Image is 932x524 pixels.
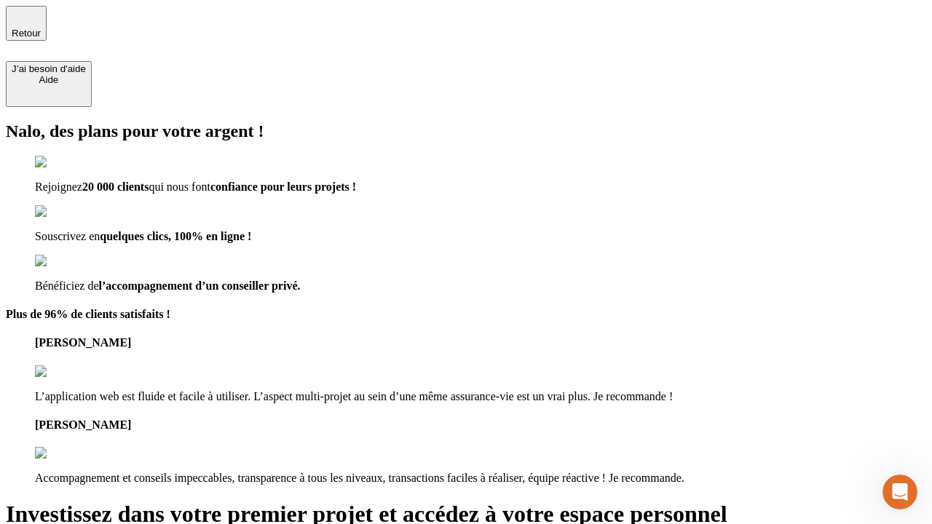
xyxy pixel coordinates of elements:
button: Retour [6,6,47,41]
span: 20 000 clients [82,180,149,193]
button: J’ai besoin d'aideAide [6,61,92,107]
span: Bénéficiez de [35,279,99,292]
h4: Plus de 96% de clients satisfaits ! [6,308,926,321]
h4: [PERSON_NAME] [35,418,926,432]
p: Accompagnement et conseils impeccables, transparence à tous les niveaux, transactions faciles à r... [35,472,926,485]
span: confiance pour leurs projets ! [210,180,356,193]
img: checkmark [35,255,98,268]
span: Souscrivez en [35,230,100,242]
h2: Nalo, des plans pour votre argent ! [6,122,926,141]
span: Rejoignez [35,180,82,193]
span: qui nous font [149,180,210,193]
span: quelques clics, 100% en ligne ! [100,230,251,242]
span: l’accompagnement d’un conseiller privé. [99,279,301,292]
iframe: Intercom live chat [882,475,917,509]
div: Aide [12,74,86,85]
img: checkmark [35,205,98,218]
div: J’ai besoin d'aide [12,63,86,74]
img: checkmark [35,156,98,169]
img: reviews stars [35,365,107,378]
p: L’application web est fluide et facile à utiliser. L’aspect multi-projet au sein d’une même assur... [35,390,926,403]
h4: [PERSON_NAME] [35,336,926,349]
img: reviews stars [35,447,107,460]
span: Retour [12,28,41,39]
